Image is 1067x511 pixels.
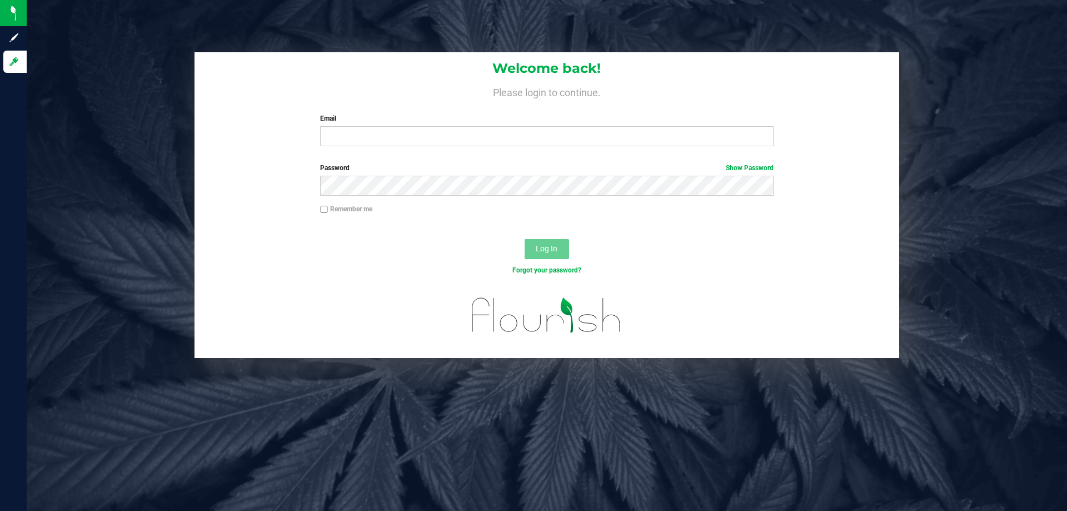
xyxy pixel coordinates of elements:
[726,164,774,172] a: Show Password
[458,287,635,344] img: flourish_logo.svg
[8,32,19,43] inline-svg: Sign up
[195,85,899,98] h4: Please login to continue.
[512,266,581,274] a: Forgot your password?
[536,244,557,253] span: Log In
[320,164,350,172] span: Password
[8,56,19,67] inline-svg: Log in
[525,239,569,259] button: Log In
[195,61,899,76] h1: Welcome back!
[320,113,773,123] label: Email
[320,206,328,214] input: Remember me
[320,204,372,214] label: Remember me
